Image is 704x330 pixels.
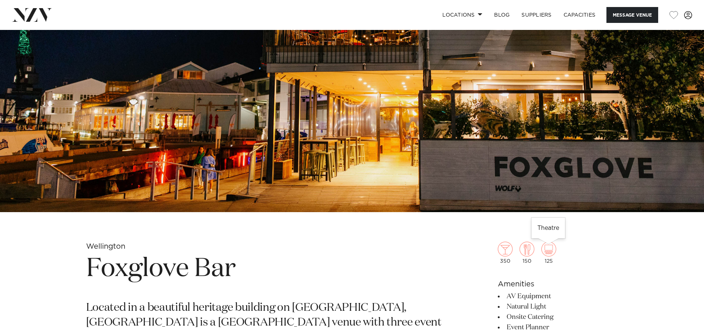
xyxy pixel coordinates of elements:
[498,242,513,256] img: cocktail.png
[488,7,516,23] a: BLOG
[520,242,534,264] div: 150
[436,7,488,23] a: Locations
[498,279,618,290] h6: Amenities
[520,242,534,256] img: dining.png
[558,7,602,23] a: Capacities
[498,291,618,302] li: AV Equipment
[541,242,556,256] img: theatre.png
[516,7,557,23] a: SUPPLIERS
[12,8,52,21] img: nzv-logo.png
[541,242,556,264] div: 125
[498,242,513,264] div: 350
[531,218,565,238] div: Theatre
[86,243,125,250] small: Wellington
[498,312,618,322] li: Onsite Catering
[606,7,658,23] button: Message Venue
[498,302,618,312] li: Natural Light
[86,252,445,286] h1: Foxglove Bar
